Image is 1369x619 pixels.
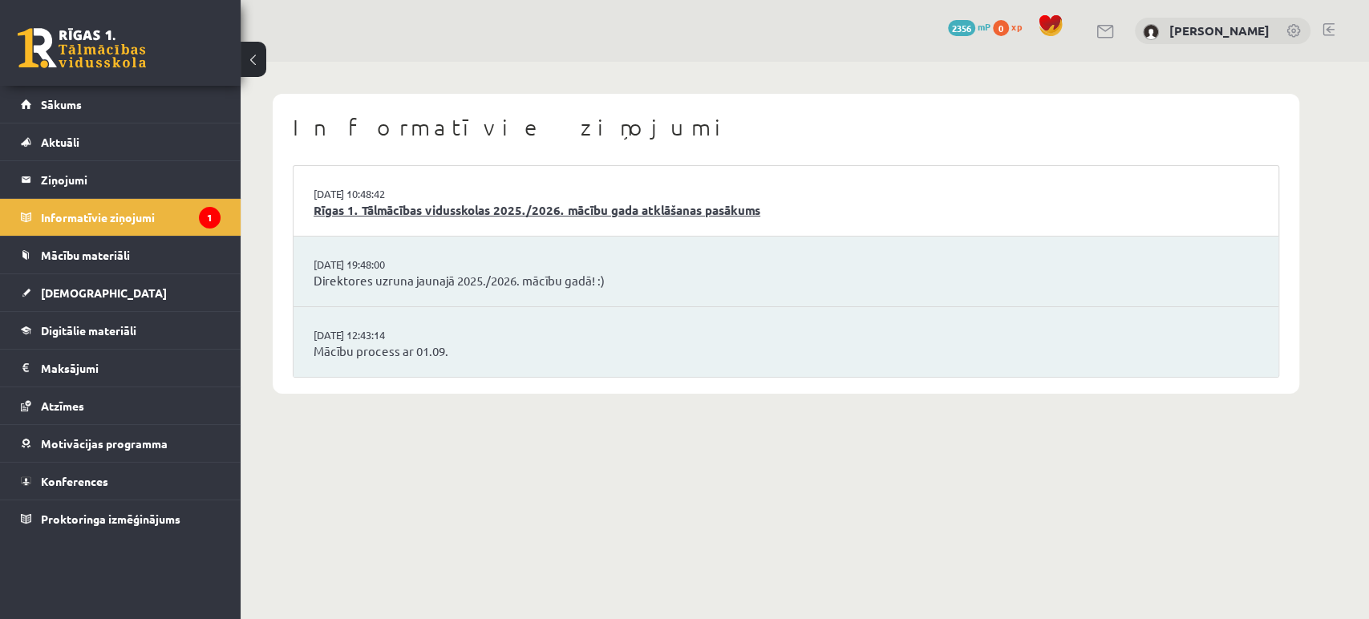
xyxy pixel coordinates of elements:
[1143,24,1159,40] img: Jekaterina Zeļeņina
[993,20,1030,33] a: 0 xp
[41,97,82,111] span: Sākums
[948,20,975,36] span: 2356
[41,135,79,149] span: Aktuāli
[41,285,167,300] span: [DEMOGRAPHIC_DATA]
[18,28,146,68] a: Rīgas 1. Tālmācības vidusskola
[41,350,221,386] legend: Maksājumi
[314,327,434,343] a: [DATE] 12:43:14
[41,512,180,526] span: Proktoringa izmēģinājums
[314,342,1258,361] a: Mācību process ar 01.09.
[314,201,1258,220] a: Rīgas 1. Tālmācības vidusskolas 2025./2026. mācību gada atklāšanas pasākums
[314,272,1258,290] a: Direktores uzruna jaunajā 2025./2026. mācību gadā! :)
[21,161,221,198] a: Ziņojumi
[948,20,990,33] a: 2356 mP
[314,257,434,273] a: [DATE] 19:48:00
[21,463,221,500] a: Konferences
[1011,20,1022,33] span: xp
[314,186,434,202] a: [DATE] 10:48:42
[41,323,136,338] span: Digitālie materiāli
[41,199,221,236] legend: Informatīvie ziņojumi
[993,20,1009,36] span: 0
[41,436,168,451] span: Motivācijas programma
[41,161,221,198] legend: Ziņojumi
[21,86,221,123] a: Sākums
[293,114,1279,141] h1: Informatīvie ziņojumi
[199,207,221,229] i: 1
[41,474,108,488] span: Konferences
[21,350,221,386] a: Maksājumi
[21,199,221,236] a: Informatīvie ziņojumi1
[21,274,221,311] a: [DEMOGRAPHIC_DATA]
[21,387,221,424] a: Atzīmes
[21,237,221,273] a: Mācību materiāli
[21,312,221,349] a: Digitālie materiāli
[978,20,990,33] span: mP
[1169,22,1270,38] a: [PERSON_NAME]
[21,425,221,462] a: Motivācijas programma
[41,399,84,413] span: Atzīmes
[21,123,221,160] a: Aktuāli
[41,248,130,262] span: Mācību materiāli
[21,500,221,537] a: Proktoringa izmēģinājums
